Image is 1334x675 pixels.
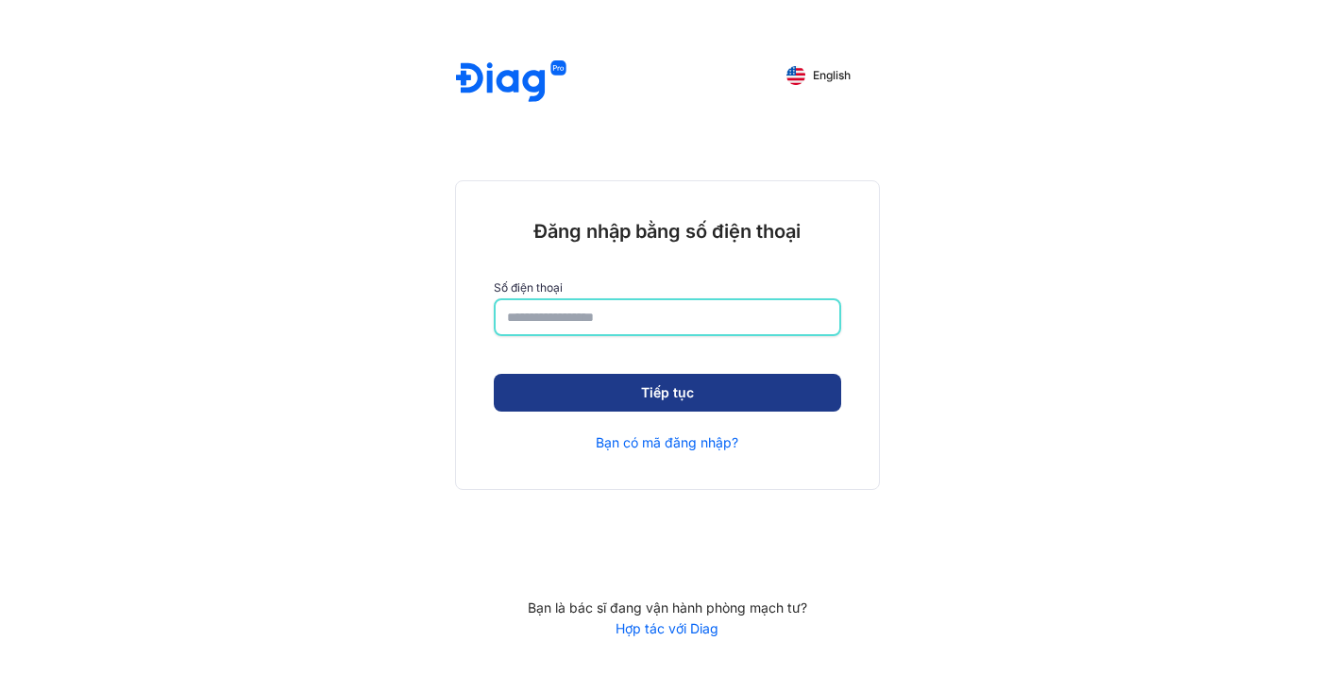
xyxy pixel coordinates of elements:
[773,60,864,91] button: English
[494,219,841,244] div: Đăng nhập bằng số điện thoại
[494,281,841,295] label: Số điện thoại
[455,620,880,637] a: Hợp tác với Diag
[455,599,880,616] div: Bạn là bác sĩ đang vận hành phòng mạch tư?
[813,69,851,82] span: English
[456,60,566,105] img: logo
[596,434,738,451] a: Bạn có mã đăng nhập?
[786,66,805,85] img: English
[494,374,841,412] button: Tiếp tục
